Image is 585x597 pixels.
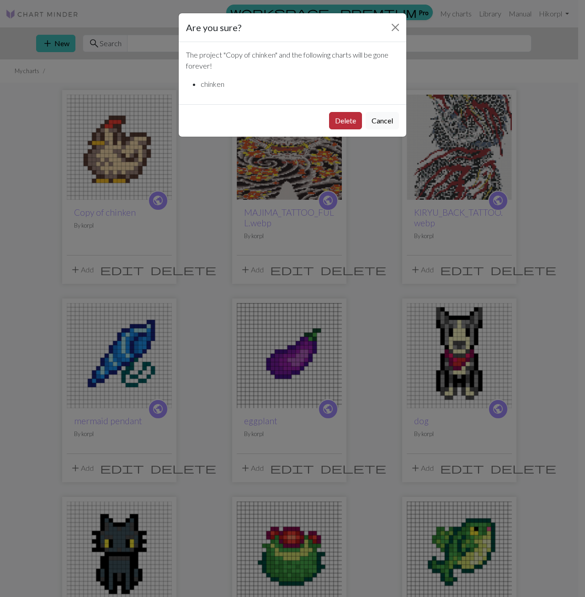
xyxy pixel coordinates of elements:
[186,49,399,71] p: The project " Copy of chinken " and the following charts will be gone forever!
[366,112,399,129] button: Cancel
[186,21,241,34] h5: Are you sure?
[388,20,403,35] button: Close
[329,112,362,129] button: Delete
[201,79,399,90] li: chinken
